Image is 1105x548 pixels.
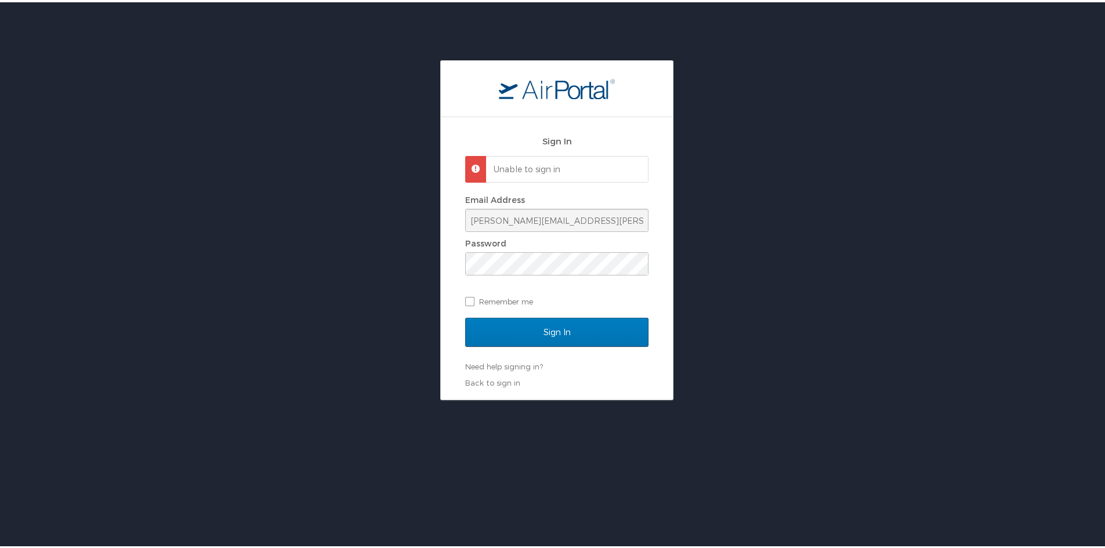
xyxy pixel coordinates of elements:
h2: Sign In [465,132,648,146]
a: Back to sign in [465,376,520,385]
label: Password [465,236,506,246]
label: Remember me [465,291,648,308]
a: Need help signing in? [465,360,543,369]
input: Sign In [465,315,648,344]
p: Unable to sign in [494,161,637,173]
label: Email Address [465,193,525,202]
img: logo [499,76,615,97]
